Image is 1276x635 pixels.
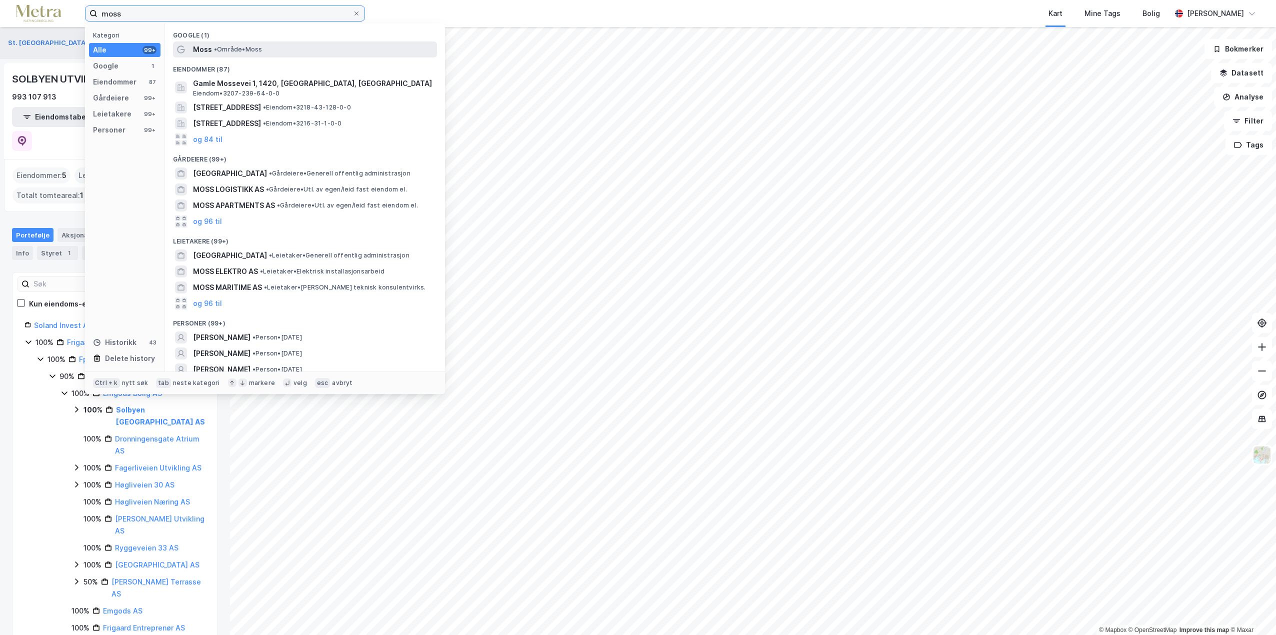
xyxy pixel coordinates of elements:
div: Personer (99+) [165,311,445,329]
div: markere [249,379,275,387]
span: Gårdeiere • Utl. av egen/leid fast eiendom el. [266,185,407,193]
div: Kart [1048,7,1062,19]
button: og 84 til [193,133,222,145]
span: [PERSON_NAME] [193,347,250,359]
span: [GEOGRAPHIC_DATA] [193,249,267,261]
span: Moss [193,43,212,55]
div: Leide lokasjoner : [74,167,145,183]
a: Fpg Invest AS [79,355,127,363]
div: Eiendommer [93,76,136,88]
span: 1 058 ㎡ [80,189,108,201]
div: 90% [59,370,74,382]
iframe: Chat Widget [1226,587,1276,635]
div: Personer [93,124,125,136]
a: Fagerliveien Utvikling AS [115,463,201,472]
span: Eiendom • 3218-43-128-0-0 [263,103,351,111]
span: • [266,185,269,193]
input: Søk [29,276,139,291]
img: metra-logo.256734c3b2bbffee19d4.png [16,5,61,22]
div: Aksjonærer [57,228,104,242]
button: Bokmerker [1204,39,1272,59]
div: avbryt [332,379,352,387]
span: • [252,349,255,357]
div: Kategori [93,31,160,39]
span: • [263,103,266,111]
div: esc [315,378,330,388]
div: 100% [83,404,102,416]
div: tab [156,378,171,388]
div: Kontrollprogram for chat [1226,587,1276,635]
div: neste kategori [173,379,220,387]
span: Person • [DATE] [252,365,302,373]
span: Gårdeiere • Generell offentlig administrasjon [269,169,410,177]
span: [PERSON_NAME] [193,331,250,343]
a: Høgliveien Næring AS [115,497,190,506]
div: 100% [47,353,65,365]
div: SOLBYEN UTVIKLING AS [12,71,129,87]
span: Område • Moss [214,45,262,53]
button: Datasett [1211,63,1272,83]
div: Kun eiendoms-eierskap [29,298,113,310]
button: og 96 til [193,215,222,227]
div: 50% [83,576,98,588]
a: Emgods AS [103,606,142,615]
div: Google [93,60,118,72]
div: Styret [37,246,78,260]
span: 5 [62,169,66,181]
div: 100% [83,559,101,571]
div: [PERSON_NAME] [1187,7,1244,19]
span: • [214,45,217,53]
a: [PERSON_NAME] Terrasse AS [111,577,201,598]
span: [STREET_ADDRESS] [193,117,261,129]
span: Leietaker • [PERSON_NAME] teknisk konsulentvirks. [264,283,426,291]
div: 100% [71,605,89,617]
a: Høgliveien 30 AS [115,480,174,489]
div: Bolig [1142,7,1160,19]
div: Portefølje [12,228,53,242]
input: Søk på adresse, matrikkel, gårdeiere, leietakere eller personer [97,6,352,21]
span: Eiendom • 3216-31-1-0-0 [263,119,341,127]
div: 100% [83,462,101,474]
span: Person • [DATE] [252,349,302,357]
div: 1 [64,248,74,258]
div: 99+ [142,46,156,54]
button: og 96 til [193,297,222,309]
span: • [277,201,280,209]
span: • [269,251,272,259]
div: 99+ [142,126,156,134]
button: Eiendomstabell [12,107,101,127]
div: 100% [83,433,101,445]
a: Soland Invest AS [34,321,92,329]
div: velg [293,379,307,387]
div: Delete history [105,352,155,364]
a: Ryggeveien 33 AS [115,543,178,552]
div: Info [12,246,33,260]
div: Totalt tomteareal : [12,187,112,203]
button: Filter [1224,111,1272,131]
span: • [252,365,255,373]
a: OpenStreetMap [1128,626,1177,633]
a: Improve this map [1179,626,1229,633]
button: Analyse [1214,87,1272,107]
div: 87 [148,78,156,86]
div: Mine Tags [1084,7,1120,19]
span: • [269,169,272,177]
span: MOSS LOGISTIKK AS [193,183,264,195]
div: 100% [71,622,89,634]
div: 100% [83,542,101,554]
div: 100% [83,479,101,491]
span: • [252,333,255,341]
div: Google (1) [165,23,445,41]
a: Frigaard AS [67,338,106,346]
span: MOSS ELEKTRO AS [193,265,258,277]
a: Mapbox [1099,626,1126,633]
span: MOSS APARTMENTS AS [193,199,275,211]
span: • [263,119,266,127]
a: Frigaard Entreprenør AS [103,623,185,632]
span: MOSS MARITIME AS [193,281,262,293]
div: 993 107 913 [12,91,56,103]
button: St. [GEOGRAPHIC_DATA] 129 [8,38,103,48]
div: nytt søk [122,379,148,387]
div: 43 [148,338,156,346]
div: 100% [83,496,101,508]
